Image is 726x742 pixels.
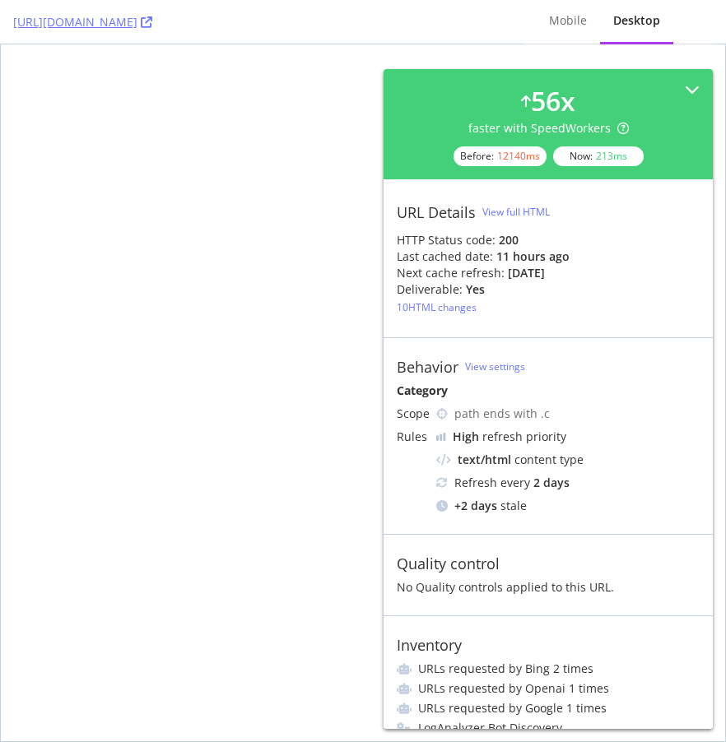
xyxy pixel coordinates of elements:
div: 213 ms [596,149,627,163]
div: Category [397,383,700,399]
div: Now: [553,146,644,166]
div: stale [436,498,700,514]
button: 10HTML changes [397,298,477,318]
div: text/html [458,452,511,468]
div: View full HTML [482,205,550,219]
div: Inventory [397,636,462,654]
li: URLs requested by Google 1 times [397,700,700,716]
div: Behavior [397,358,458,376]
div: 12140 ms [497,149,540,163]
div: faster with SpeedWorkers [468,120,629,137]
button: View full HTML [482,199,550,225]
div: HTTP Status code: [397,232,700,248]
div: refresh priority [453,429,566,445]
div: Before: [454,146,547,166]
a: [URL][DOMAIN_NAME] [13,14,152,30]
div: Yes [466,281,485,298]
div: Scope [397,406,430,422]
div: Desktop [613,12,660,29]
div: Next cache refresh: [397,265,505,281]
li: URLs requested by Openai 1 times [397,680,700,697]
li: LogAnalyzer Bot Discovery [397,720,700,736]
div: Refresh every [436,475,700,491]
div: + 2 days [454,498,497,514]
div: URL Details [397,203,476,221]
div: High [453,429,479,445]
div: 56 x [531,82,575,120]
div: 2 days [533,475,570,491]
a: View settings [465,359,525,373]
div: No Quality controls applied to this URL. [397,579,700,596]
div: content type [436,452,700,468]
div: path ends with .c [454,406,700,422]
div: Mobile [549,12,587,29]
div: Last cached date: [397,248,493,265]
img: cRr4yx4cyByr8BeLxltRlzBPIAAAAAElFTkSuQmCC [436,433,446,441]
div: 10 HTML changes [397,300,477,314]
div: Rules [397,429,430,445]
div: 11 hours ago [496,248,570,265]
div: [DATE] [508,265,545,281]
div: Deliverable: [397,281,463,298]
li: URLs requested by Bing 2 times [397,661,700,677]
strong: 200 [499,232,519,248]
div: Quality control [397,554,500,573]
